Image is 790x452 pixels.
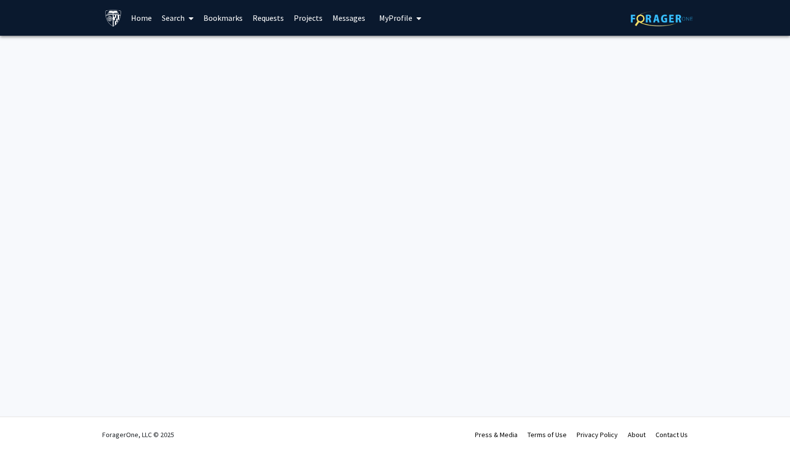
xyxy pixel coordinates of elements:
[577,430,618,439] a: Privacy Policy
[126,0,157,35] a: Home
[289,0,328,35] a: Projects
[628,430,646,439] a: About
[102,417,174,452] div: ForagerOne, LLC © 2025
[475,430,518,439] a: Press & Media
[198,0,248,35] a: Bookmarks
[328,0,370,35] a: Messages
[105,9,122,27] img: Johns Hopkins University Logo
[527,430,567,439] a: Terms of Use
[656,430,688,439] a: Contact Us
[379,13,412,23] span: My Profile
[631,11,693,26] img: ForagerOne Logo
[157,0,198,35] a: Search
[248,0,289,35] a: Requests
